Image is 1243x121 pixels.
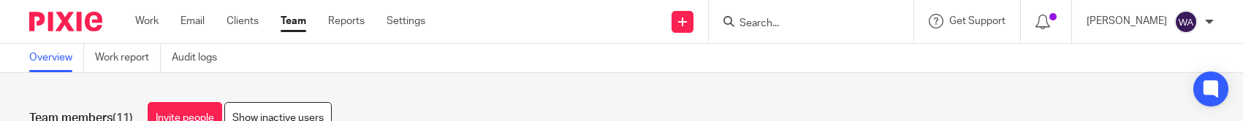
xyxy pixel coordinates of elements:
[328,14,365,28] a: Reports
[949,16,1006,26] span: Get Support
[227,14,259,28] a: Clients
[1087,14,1167,28] p: [PERSON_NAME]
[29,44,84,72] a: Overview
[29,12,102,31] img: Pixie
[95,44,161,72] a: Work report
[135,14,159,28] a: Work
[172,44,228,72] a: Audit logs
[281,14,306,28] a: Team
[387,14,425,28] a: Settings
[1174,10,1198,34] img: svg%3E
[738,17,870,31] input: Search
[180,14,205,28] a: Email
